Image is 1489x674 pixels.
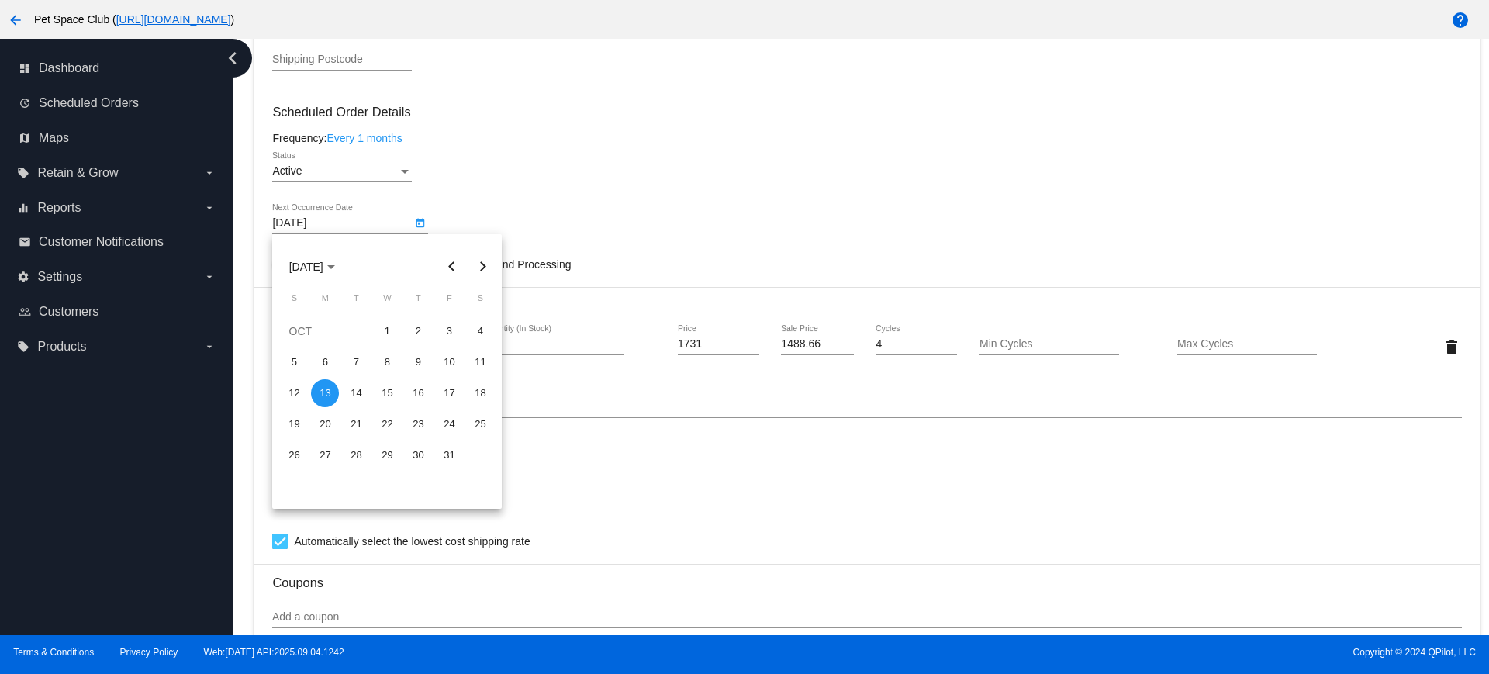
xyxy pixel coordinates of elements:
[402,440,434,471] td: October 30, 2025
[465,316,496,347] td: October 4, 2025
[435,348,463,376] div: 10
[278,378,309,409] td: October 12, 2025
[340,440,371,471] td: October 28, 2025
[309,378,340,409] td: October 13, 2025
[435,410,463,438] div: 24
[278,347,309,378] td: October 5, 2025
[371,347,402,378] td: October 8, 2025
[434,293,465,309] th: Friday
[311,410,339,438] div: 20
[435,317,463,345] div: 3
[342,441,370,469] div: 28
[404,379,432,407] div: 16
[280,441,308,469] div: 26
[373,410,401,438] div: 22
[342,379,370,407] div: 14
[466,348,494,376] div: 11
[371,293,402,309] th: Wednesday
[435,379,463,407] div: 17
[371,409,402,440] td: October 22, 2025
[340,409,371,440] td: October 21, 2025
[373,379,401,407] div: 15
[373,441,401,469] div: 29
[340,378,371,409] td: October 14, 2025
[402,378,434,409] td: October 16, 2025
[404,441,432,469] div: 30
[342,348,370,376] div: 7
[311,441,339,469] div: 27
[340,293,371,309] th: Tuesday
[309,293,340,309] th: Monday
[371,316,402,347] td: October 1, 2025
[404,317,432,345] div: 2
[309,409,340,440] td: October 20, 2025
[280,348,308,376] div: 5
[278,409,309,440] td: October 19, 2025
[277,251,347,282] button: Choose month and year
[434,347,465,378] td: October 10, 2025
[311,348,339,376] div: 6
[434,440,465,471] td: October 31, 2025
[309,440,340,471] td: October 27, 2025
[465,293,496,309] th: Saturday
[278,440,309,471] td: October 26, 2025
[435,441,463,469] div: 31
[466,317,494,345] div: 4
[278,293,309,309] th: Sunday
[465,347,496,378] td: October 11, 2025
[434,409,465,440] td: October 24, 2025
[434,316,465,347] td: October 3, 2025
[280,410,308,438] div: 19
[467,251,498,282] button: Next month
[340,347,371,378] td: October 7, 2025
[465,409,496,440] td: October 25, 2025
[402,316,434,347] td: October 2, 2025
[402,409,434,440] td: October 23, 2025
[373,317,401,345] div: 1
[404,348,432,376] div: 9
[280,379,308,407] div: 12
[371,378,402,409] td: October 15, 2025
[434,378,465,409] td: October 17, 2025
[404,410,432,438] div: 23
[436,251,467,282] button: Previous month
[465,378,496,409] td: October 18, 2025
[289,261,335,273] span: [DATE]
[278,316,371,347] td: OCT
[466,379,494,407] div: 18
[373,348,401,376] div: 8
[402,347,434,378] td: October 9, 2025
[466,410,494,438] div: 25
[402,293,434,309] th: Thursday
[371,440,402,471] td: October 29, 2025
[309,347,340,378] td: October 6, 2025
[342,410,370,438] div: 21
[311,379,339,407] div: 13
